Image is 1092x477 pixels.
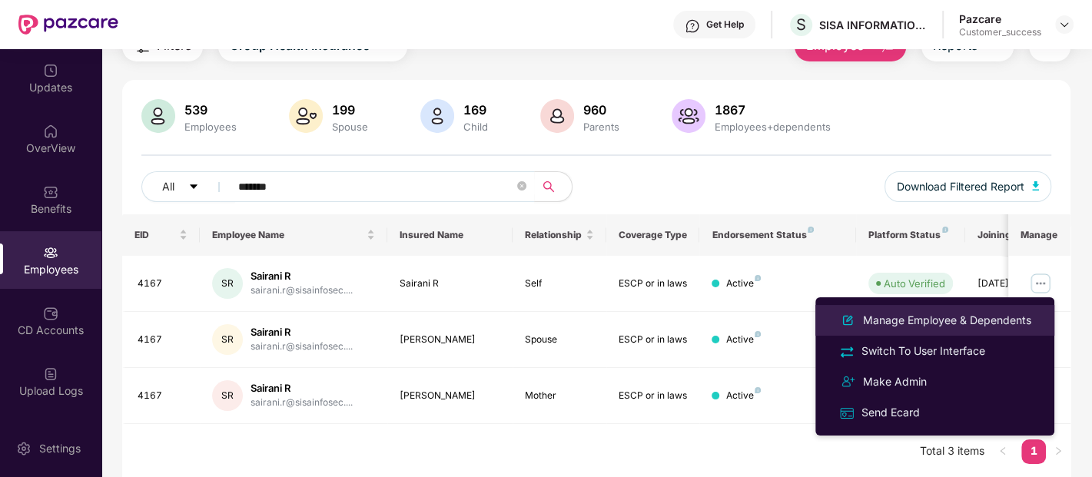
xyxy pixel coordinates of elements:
div: ESCP or in laws [619,389,688,403]
div: [PERSON_NAME] [400,333,500,347]
div: Active [725,333,761,347]
div: Sairani R [251,325,353,340]
img: svg+xml;base64,PHN2ZyBpZD0iVXBsb2FkX0xvZ3MiIGRhdGEtbmFtZT0iVXBsb2FkIExvZ3MiIHhtbG5zPSJodHRwOi8vd3... [43,366,58,382]
img: svg+xml;base64,PHN2ZyB4bWxucz0iaHR0cDovL3d3dy53My5vcmcvMjAwMC9zdmciIHhtbG5zOnhsaW5rPSJodHRwOi8vd3... [141,99,175,133]
div: Spouse [525,333,594,347]
div: Make Admin [860,373,930,390]
div: Get Help [706,18,744,31]
div: Manage Employee & Dependents [860,312,1034,329]
span: Relationship [525,229,583,241]
img: svg+xml;base64,PHN2ZyBpZD0iRW1wbG95ZWVzIiB4bWxucz0iaHR0cDovL3d3dy53My5vcmcvMjAwMC9zdmciIHdpZHRoPS... [43,245,58,260]
span: close-circle [517,180,526,194]
span: EID [134,229,177,241]
div: Settings [35,441,85,456]
img: svg+xml;base64,PHN2ZyBpZD0iQmVuZWZpdHMiIHhtbG5zPSJodHRwOi8vd3d3LnczLm9yZy8yMDAwL3N2ZyIgd2lkdGg9Ij... [43,184,58,200]
div: sairani.r@sisainfosec.... [251,340,353,354]
button: Allcaret-down [141,171,235,202]
div: SR [212,324,243,355]
img: svg+xml;base64,PHN2ZyB4bWxucz0iaHR0cDovL3d3dy53My5vcmcvMjAwMC9zdmciIHdpZHRoPSI4IiBoZWlnaHQ9IjgiIH... [755,387,761,393]
div: Child [460,121,491,133]
button: right [1046,439,1070,464]
img: svg+xml;base64,PHN2ZyBpZD0iRHJvcGRvd24tMzJ4MzIiIHhtbG5zPSJodHRwOi8vd3d3LnczLm9yZy8yMDAwL3N2ZyIgd2... [1058,18,1070,31]
div: Spouse [329,121,371,133]
img: svg+xml;base64,PHN2ZyB4bWxucz0iaHR0cDovL3d3dy53My5vcmcvMjAwMC9zdmciIHhtbG5zOnhsaW5rPSJodHRwOi8vd3... [672,99,705,133]
a: 1 [1021,439,1046,462]
div: Mother [525,389,594,403]
img: svg+xml;base64,PHN2ZyB4bWxucz0iaHR0cDovL3d3dy53My5vcmcvMjAwMC9zdmciIHhtbG5zOnhsaW5rPSJodHRwOi8vd3... [838,311,857,330]
div: 960 [580,102,622,118]
img: svg+xml;base64,PHN2ZyB4bWxucz0iaHR0cDovL3d3dy53My5vcmcvMjAwMC9zdmciIHdpZHRoPSIxNiIgaGVpZ2h0PSIxNi... [838,405,855,422]
div: Active [725,389,761,403]
div: Employees+dependents [712,121,834,133]
span: right [1054,446,1063,455]
th: Employee Name [200,214,387,256]
div: SISA INFORMATION SECURITY PVT LTD [819,18,927,32]
div: Endorsement Status [712,229,843,241]
img: svg+xml;base64,PHN2ZyB4bWxucz0iaHR0cDovL3d3dy53My5vcmcvMjAwMC9zdmciIHdpZHRoPSI4IiBoZWlnaHQ9IjgiIH... [808,227,814,233]
img: svg+xml;base64,PHN2ZyBpZD0iQ0RfQWNjb3VudHMiIGRhdGEtbmFtZT0iQ0QgQWNjb3VudHMiIHhtbG5zPSJodHRwOi8vd3... [43,306,58,321]
div: 4167 [138,333,188,347]
div: Sairani R [251,381,353,396]
button: left [991,439,1015,464]
img: svg+xml;base64,PHN2ZyBpZD0iVXBkYXRlZCIgeG1sbnM9Imh0dHA6Ly93d3cudzMub3JnLzIwMDAvc3ZnIiB3aWR0aD0iMj... [43,63,58,78]
div: SR [212,268,243,299]
div: [DATE] [977,277,1047,291]
div: Parents [580,121,622,133]
img: svg+xml;base64,PHN2ZyBpZD0iU2V0dGluZy0yMHgyMCIgeG1sbnM9Imh0dHA6Ly93d3cudzMub3JnLzIwMDAvc3ZnIiB3aW... [16,441,32,456]
span: S [796,15,806,34]
div: 4167 [138,277,188,291]
th: Joining Date [965,214,1059,256]
div: 199 [329,102,371,118]
li: Total 3 items [920,439,984,464]
div: 539 [181,102,240,118]
li: Previous Page [991,439,1015,464]
span: Download Filtered Report [897,178,1024,195]
div: 169 [460,102,491,118]
div: sairani.r@sisainfosec.... [251,396,353,410]
div: SR [212,380,243,411]
span: search [534,181,564,193]
th: Insured Name [387,214,513,256]
div: 4167 [138,389,188,403]
th: EID [122,214,201,256]
span: close-circle [517,181,526,190]
div: ESCP or in laws [619,333,688,347]
div: Sairani R [251,269,353,283]
div: Self [525,277,594,291]
div: Sairani R [400,277,500,291]
div: Platform Status [868,229,953,241]
button: Download Filtered Report [885,171,1052,202]
img: svg+xml;base64,PHN2ZyB4bWxucz0iaHR0cDovL3d3dy53My5vcmcvMjAwMC9zdmciIHhtbG5zOnhsaW5rPSJodHRwOi8vd3... [1032,181,1040,190]
img: svg+xml;base64,PHN2ZyB4bWxucz0iaHR0cDovL3d3dy53My5vcmcvMjAwMC9zdmciIHdpZHRoPSI4IiBoZWlnaHQ9IjgiIH... [755,331,761,337]
img: svg+xml;base64,PHN2ZyB4bWxucz0iaHR0cDovL3d3dy53My5vcmcvMjAwMC9zdmciIHdpZHRoPSI4IiBoZWlnaHQ9IjgiIH... [755,275,761,281]
img: manageButton [1028,271,1053,296]
div: Employees [181,121,240,133]
div: Customer_success [959,26,1041,38]
span: Employee Name [212,229,363,241]
div: ESCP or in laws [619,277,688,291]
img: svg+xml;base64,PHN2ZyB4bWxucz0iaHR0cDovL3d3dy53My5vcmcvMjAwMC9zdmciIHdpZHRoPSIyNCIgaGVpZ2h0PSIyNC... [838,373,857,391]
div: Switch To User Interface [858,343,988,359]
span: left [998,446,1007,455]
span: All [162,178,174,195]
img: svg+xml;base64,PHN2ZyB4bWxucz0iaHR0cDovL3d3dy53My5vcmcvMjAwMC9zdmciIHhtbG5zOnhsaW5rPSJodHRwOi8vd3... [289,99,323,133]
img: svg+xml;base64,PHN2ZyB4bWxucz0iaHR0cDovL3d3dy53My5vcmcvMjAwMC9zdmciIHdpZHRoPSIyNCIgaGVpZ2h0PSIyNC... [838,343,855,360]
img: svg+xml;base64,PHN2ZyBpZD0iSG9tZSIgeG1sbnM9Imh0dHA6Ly93d3cudzMub3JnLzIwMDAvc3ZnIiB3aWR0aD0iMjAiIG... [43,124,58,139]
div: Send Ecard [858,404,923,421]
div: 1867 [712,102,834,118]
div: [PERSON_NAME] [400,389,500,403]
div: Pazcare [959,12,1041,26]
th: Relationship [513,214,606,256]
div: sairani.r@sisainfosec.... [251,283,353,298]
button: search [534,171,573,202]
span: caret-down [188,181,199,194]
th: Coverage Type [606,214,700,256]
img: svg+xml;base64,PHN2ZyB4bWxucz0iaHR0cDovL3d3dy53My5vcmcvMjAwMC9zdmciIHdpZHRoPSI4IiBoZWlnaHQ9IjgiIH... [942,227,948,233]
th: Manage [1008,214,1070,256]
img: New Pazcare Logo [18,15,118,35]
img: svg+xml;base64,PHN2ZyB4bWxucz0iaHR0cDovL3d3dy53My5vcmcvMjAwMC9zdmciIHhtbG5zOnhsaW5rPSJodHRwOi8vd3... [540,99,574,133]
div: Active [725,277,761,291]
div: Auto Verified [884,276,945,291]
img: svg+xml;base64,PHN2ZyBpZD0iSGVscC0zMngzMiIgeG1sbnM9Imh0dHA6Ly93d3cudzMub3JnLzIwMDAvc3ZnIiB3aWR0aD... [685,18,700,34]
img: svg+xml;base64,PHN2ZyB4bWxucz0iaHR0cDovL3d3dy53My5vcmcvMjAwMC9zdmciIHhtbG5zOnhsaW5rPSJodHRwOi8vd3... [420,99,454,133]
